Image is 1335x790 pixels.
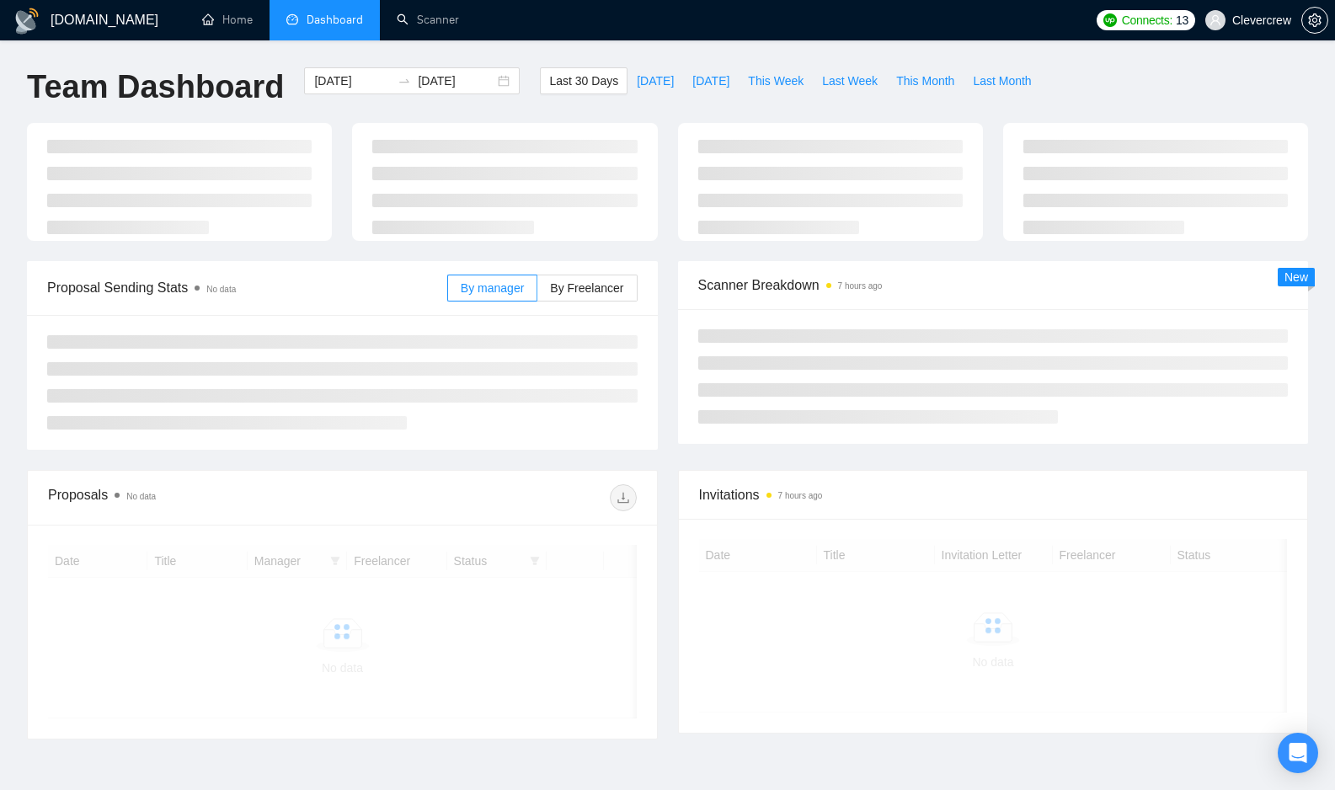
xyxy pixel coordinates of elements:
[699,484,1288,505] span: Invitations
[397,13,459,27] a: searchScanner
[887,67,964,94] button: This Month
[418,72,494,90] input: End date
[13,8,40,35] img: logo
[550,281,623,295] span: By Freelancer
[27,67,284,107] h1: Team Dashboard
[1103,13,1117,27] img: upwork-logo.png
[461,281,524,295] span: By manager
[637,72,674,90] span: [DATE]
[314,72,391,90] input: Start date
[286,13,298,25] span: dashboard
[206,285,236,294] span: No data
[683,67,739,94] button: [DATE]
[47,277,447,298] span: Proposal Sending Stats
[549,72,618,90] span: Last 30 Days
[398,74,411,88] span: to
[1122,11,1172,29] span: Connects:
[838,281,883,291] time: 7 hours ago
[1302,13,1327,27] span: setting
[964,67,1040,94] button: Last Month
[540,67,627,94] button: Last 30 Days
[202,13,253,27] a: homeHome
[1301,7,1328,34] button: setting
[398,74,411,88] span: swap-right
[48,484,342,511] div: Proposals
[1210,14,1221,26] span: user
[778,491,823,500] time: 7 hours ago
[813,67,887,94] button: Last Week
[1176,11,1188,29] span: 13
[748,72,804,90] span: This Week
[692,72,729,90] span: [DATE]
[126,492,156,501] span: No data
[973,72,1031,90] span: Last Month
[896,72,954,90] span: This Month
[1284,270,1308,284] span: New
[307,13,363,27] span: Dashboard
[1278,733,1318,773] div: Open Intercom Messenger
[698,275,1289,296] span: Scanner Breakdown
[739,67,813,94] button: This Week
[627,67,683,94] button: [DATE]
[1301,13,1328,27] a: setting
[822,72,878,90] span: Last Week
